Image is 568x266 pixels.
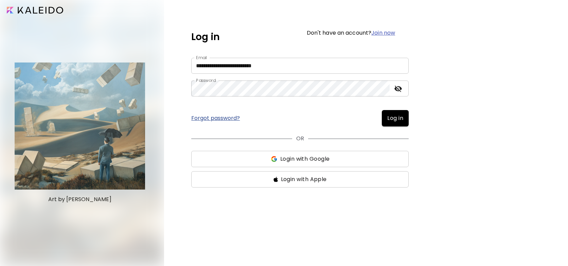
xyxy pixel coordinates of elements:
span: Log in [387,114,403,122]
p: OR [296,135,304,143]
a: Forgot password? [191,116,240,121]
h5: Log in [191,30,220,44]
button: toggle password visibility [392,83,404,94]
h6: Don't have an account? [307,30,395,36]
button: Log in [382,110,409,126]
img: ss [270,156,278,162]
span: Login with Apple [281,175,327,183]
a: Join now [371,29,395,37]
img: ss [273,177,278,182]
button: ssLogin with Google [191,151,409,167]
span: Login with Google [280,155,330,163]
button: ssLogin with Apple [191,171,409,188]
